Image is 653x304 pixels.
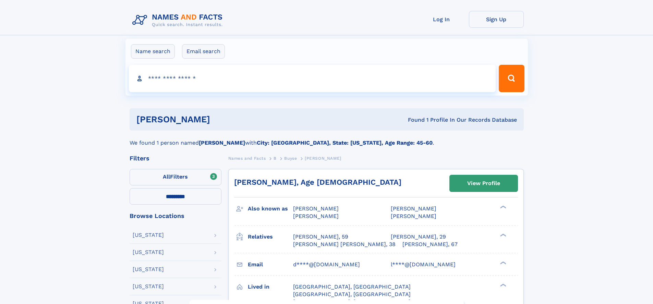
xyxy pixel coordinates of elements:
[228,154,266,162] a: Names and Facts
[257,139,433,146] b: City: [GEOGRAPHIC_DATA], State: [US_STATE], Age Range: 45-60
[131,44,175,59] label: Name search
[248,259,293,270] h3: Email
[305,156,341,161] span: [PERSON_NAME]
[293,205,339,212] span: [PERSON_NAME]
[309,116,517,124] div: Found 1 Profile In Our Records Database
[284,154,297,162] a: Buyse
[391,205,436,212] span: [PERSON_NAME]
[293,291,411,297] span: [GEOGRAPHIC_DATA], [GEOGRAPHIC_DATA]
[248,231,293,243] h3: Relatives
[391,213,436,219] span: [PERSON_NAME]
[130,169,221,185] label: Filters
[129,65,496,92] input: search input
[391,233,446,241] a: [PERSON_NAME], 29
[133,267,164,272] div: [US_STATE]
[274,154,277,162] a: B
[163,173,170,180] span: All
[499,65,524,92] button: Search Button
[130,131,524,147] div: We found 1 person named with .
[199,139,245,146] b: [PERSON_NAME]
[293,233,348,241] a: [PERSON_NAME], 59
[248,203,293,215] h3: Also known as
[414,11,469,28] a: Log In
[136,115,309,124] h1: [PERSON_NAME]
[293,213,339,219] span: [PERSON_NAME]
[450,175,518,192] a: View Profile
[133,284,164,289] div: [US_STATE]
[498,233,507,237] div: ❯
[234,178,401,186] a: [PERSON_NAME], Age [DEMOGRAPHIC_DATA]
[469,11,524,28] a: Sign Up
[130,155,221,161] div: Filters
[467,175,500,191] div: View Profile
[293,241,396,248] a: [PERSON_NAME] [PERSON_NAME], 38
[130,11,228,29] img: Logo Names and Facts
[133,232,164,238] div: [US_STATE]
[130,213,221,219] div: Browse Locations
[293,283,411,290] span: [GEOGRAPHIC_DATA], [GEOGRAPHIC_DATA]
[133,250,164,255] div: [US_STATE]
[284,156,297,161] span: Buyse
[498,260,507,265] div: ❯
[248,281,293,293] h3: Lived in
[402,241,458,248] a: [PERSON_NAME], 67
[182,44,225,59] label: Email search
[498,283,507,287] div: ❯
[498,205,507,209] div: ❯
[274,156,277,161] span: B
